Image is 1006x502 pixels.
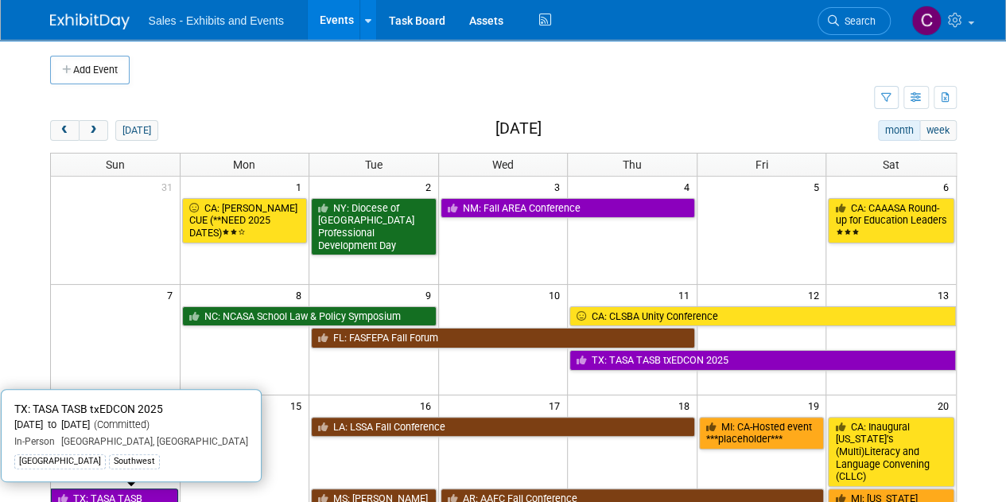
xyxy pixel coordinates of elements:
span: 17 [547,395,567,415]
span: 5 [811,177,825,197]
a: NY: Diocese of [GEOGRAPHIC_DATA] Professional Development Day [311,198,437,256]
a: LA: LSSA Fall Conference [311,417,695,438]
button: prev [50,120,80,141]
span: 2 [424,177,438,197]
a: NC: NCASA School Law & Policy Symposium [182,306,437,327]
button: Add Event [50,56,130,84]
span: 31 [160,177,180,197]
span: 3 [553,177,567,197]
span: 9 [424,285,438,305]
a: CA: Inaugural [US_STATE]’s (Multi)Literacy and Language Convening (CLLC) [828,417,954,488]
span: 4 [682,177,697,197]
a: CA: CAAASA Round-up for Education Leaders [828,198,954,243]
div: [DATE] to [DATE] [14,418,248,432]
span: Wed [492,158,514,171]
a: FL: FASFEPA Fall Forum [311,328,695,348]
span: Sat [883,158,899,171]
span: 11 [677,285,697,305]
span: 15 [289,395,309,415]
span: [GEOGRAPHIC_DATA], [GEOGRAPHIC_DATA] [55,436,248,447]
span: 1 [294,177,309,197]
span: 13 [936,285,956,305]
a: TX: TASA TASB txEDCON 2025 [569,350,955,371]
img: ExhibitDay [50,14,130,29]
a: Search [818,7,891,35]
a: CA: [PERSON_NAME] CUE (**NEED 2025 DATES) [182,198,308,243]
span: In-Person [14,436,55,447]
span: 19 [806,395,825,415]
span: Fri [755,158,768,171]
button: [DATE] [115,120,157,141]
span: 7 [165,285,180,305]
span: Tue [365,158,383,171]
div: [GEOGRAPHIC_DATA] [14,454,106,469]
span: 16 [418,395,438,415]
div: Southwest [109,454,160,469]
span: Sun [106,158,125,171]
a: MI: CA-Hosted event ***placeholder*** [699,417,825,449]
span: Search [839,15,876,27]
img: Christine Lurz [911,6,942,36]
span: Sales - Exhibits and Events [149,14,284,27]
span: Mon [233,158,255,171]
button: month [878,120,920,141]
span: (Committed) [90,418,150,430]
a: CA: CLSBA Unity Conference [569,306,955,327]
span: 18 [677,395,697,415]
span: TX: TASA TASB txEDCON 2025 [14,403,163,415]
button: next [79,120,108,141]
a: NM: Fall AREA Conference [441,198,695,219]
span: 8 [294,285,309,305]
span: Thu [623,158,642,171]
button: week [919,120,956,141]
span: 10 [547,285,567,305]
span: 12 [806,285,825,305]
h2: [DATE] [495,120,541,138]
span: 6 [942,177,956,197]
span: 20 [936,395,956,415]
